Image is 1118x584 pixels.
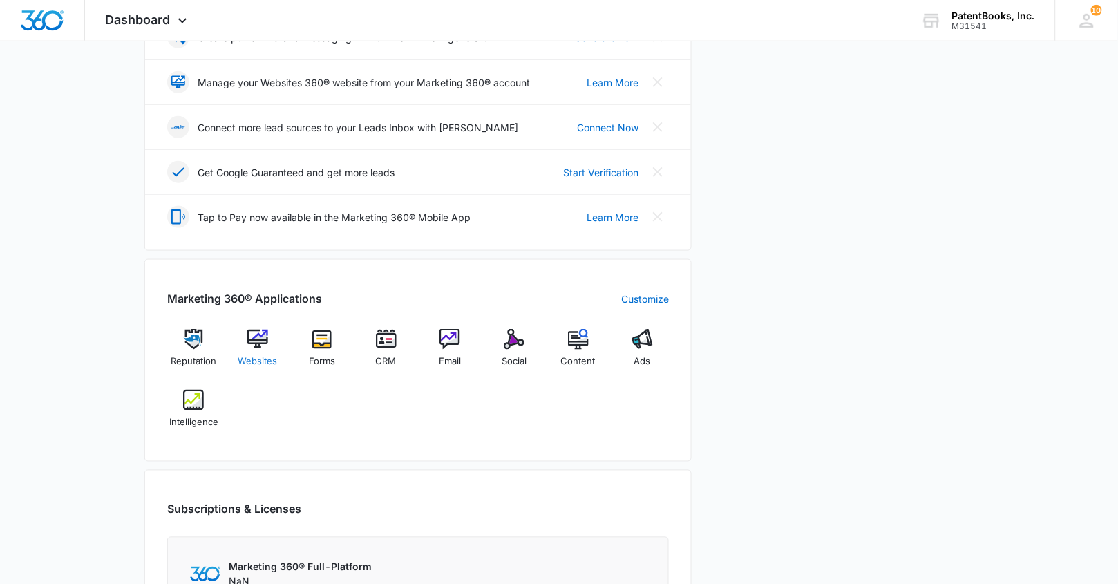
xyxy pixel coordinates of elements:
[167,329,220,379] a: Reputation
[621,292,669,306] a: Customize
[167,390,220,440] a: Intelligence
[231,329,285,379] a: Websites
[647,71,669,93] button: Close
[296,329,349,379] a: Forms
[1091,5,1102,16] div: notifications count
[439,355,461,369] span: Email
[238,355,278,369] span: Websites
[309,355,335,369] span: Forms
[169,416,218,430] span: Intelligence
[167,501,301,518] h2: Subscriptions & Licenses
[167,290,322,307] h2: Marketing 360® Applications
[359,329,413,379] a: CRM
[587,75,638,90] a: Learn More
[502,355,527,369] span: Social
[616,329,669,379] a: Ads
[198,120,518,135] p: Connect more lead sources to your Leads Inbox with [PERSON_NAME]
[952,21,1035,31] div: account id
[229,560,372,574] p: Marketing 360® Full-Platform
[190,567,220,581] img: Marketing 360 Logo
[171,355,216,369] span: Reputation
[577,120,638,135] a: Connect Now
[563,165,638,180] a: Start Verification
[552,329,605,379] a: Content
[647,206,669,228] button: Close
[587,210,638,225] a: Learn More
[198,165,395,180] p: Get Google Guaranteed and get more leads
[561,355,596,369] span: Content
[488,329,541,379] a: Social
[198,210,471,225] p: Tap to Pay now available in the Marketing 360® Mobile App
[952,10,1035,21] div: account name
[647,116,669,138] button: Close
[198,75,530,90] p: Manage your Websites 360® website from your Marketing 360® account
[647,161,669,183] button: Close
[1091,5,1102,16] span: 10
[424,329,477,379] a: Email
[106,12,171,27] span: Dashboard
[634,355,651,369] span: Ads
[376,355,397,369] span: CRM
